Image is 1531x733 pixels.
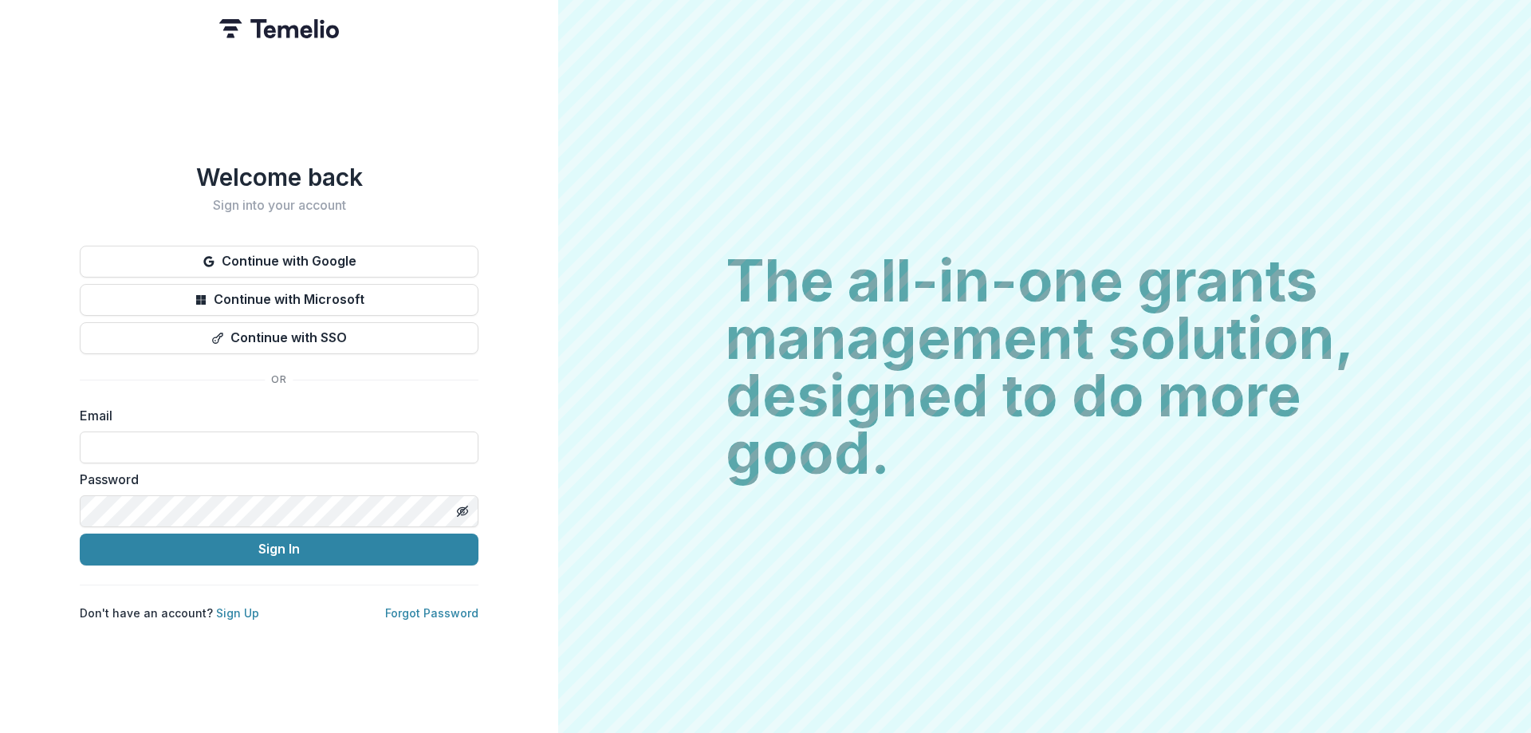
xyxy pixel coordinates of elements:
h2: Sign into your account [80,198,478,213]
a: Sign Up [216,606,259,620]
button: Continue with Google [80,246,478,278]
img: Temelio [219,19,339,38]
h1: Welcome back [80,163,478,191]
button: Continue with SSO [80,322,478,354]
label: Email [80,406,469,425]
p: Don't have an account? [80,605,259,621]
label: Password [80,470,469,489]
a: Forgot Password [385,606,478,620]
button: Continue with Microsoft [80,284,478,316]
button: Sign In [80,534,478,566]
button: Toggle password visibility [450,499,475,524]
